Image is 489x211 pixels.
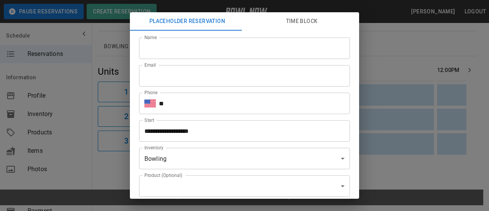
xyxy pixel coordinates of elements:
[139,148,350,169] div: Bowling
[139,120,345,142] input: Choose date, selected date is Sep 7, 2025
[244,12,359,31] button: Time Block
[139,175,350,197] div: ​
[144,89,157,96] label: Phone
[144,117,154,123] label: Start
[130,12,244,31] button: Placeholder Reservation
[144,98,156,109] button: Select country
